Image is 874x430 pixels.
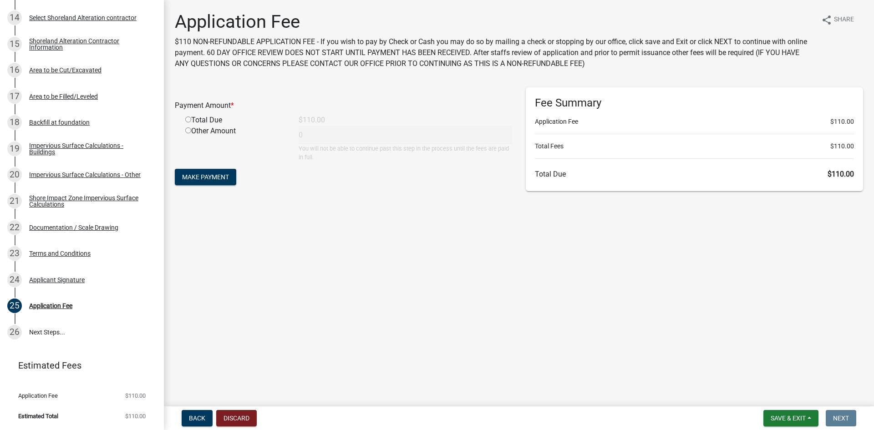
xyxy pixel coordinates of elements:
[7,10,22,25] div: 14
[7,246,22,261] div: 23
[29,119,90,126] div: Backfill at foundation
[29,67,102,73] div: Area to be Cut/Excavated
[216,410,257,426] button: Discard
[7,63,22,77] div: 16
[29,172,141,178] div: Impervious Surface Calculations - Other
[826,410,856,426] button: Next
[830,117,854,126] span: $110.00
[814,11,861,29] button: shareShare
[29,277,85,283] div: Applicant Signature
[7,37,22,51] div: 15
[7,325,22,339] div: 26
[29,303,72,309] div: Application Fee
[175,36,814,69] p: $110 NON-REFUNDABLE APPLICATION FEE - If you wish to pay by Check or Cash you may do so by mailin...
[833,415,849,422] span: Next
[175,11,814,33] h1: Application Fee
[834,15,854,25] span: Share
[771,415,806,422] span: Save & Exit
[828,170,854,178] span: $110.00
[535,117,854,126] li: Application Fee
[29,93,98,100] div: Area to be Filled/Leveled
[535,96,854,110] h6: Fee Summary
[125,393,146,399] span: $110.00
[7,194,22,208] div: 21
[7,115,22,130] div: 18
[29,224,118,231] div: Documentation / Scale Drawing
[29,195,149,207] div: Shore Impact Zone Impervious Surface Calculations
[182,173,229,181] span: Make Payment
[7,142,22,156] div: 19
[7,167,22,182] div: 20
[178,115,292,126] div: Total Due
[29,15,137,21] div: Select Shoreland Alteration contractor
[29,38,149,51] div: Shoreland Alteration Contractor Information
[763,410,818,426] button: Save & Exit
[7,273,22,287] div: 24
[830,142,854,151] span: $110.00
[182,410,213,426] button: Back
[29,250,91,257] div: Terms and Conditions
[178,126,292,162] div: Other Amount
[189,415,205,422] span: Back
[125,413,146,419] span: $110.00
[29,142,149,155] div: Impervious Surface Calculations - Buildings
[18,393,58,399] span: Application Fee
[168,100,519,111] div: Payment Amount
[7,89,22,104] div: 17
[7,220,22,235] div: 22
[175,169,236,185] button: Make Payment
[7,298,22,313] div: 25
[535,142,854,151] li: Total Fees
[18,413,58,419] span: Estimated Total
[7,356,149,374] a: Estimated Fees
[821,15,832,25] i: share
[535,170,854,178] h6: Total Due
